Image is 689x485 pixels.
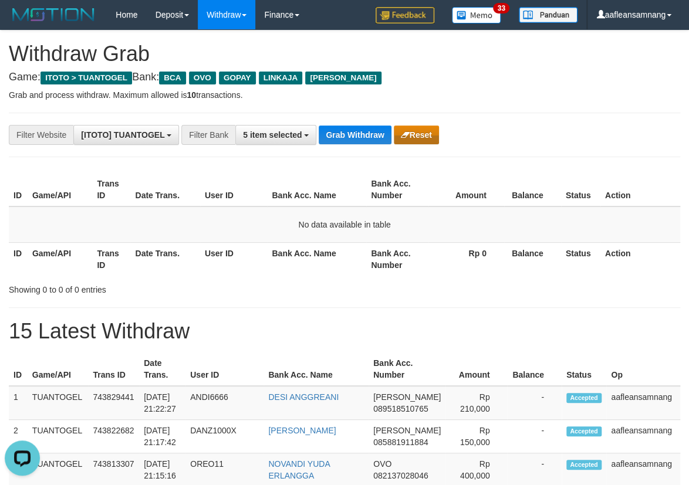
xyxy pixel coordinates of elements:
[600,242,680,276] th: Action
[373,404,428,413] span: Copy 089518510765 to clipboard
[600,173,680,206] th: Action
[606,386,680,420] td: aafleansamnang
[606,420,680,453] td: aafleansamnang
[73,125,179,145] button: [ITOTO] TUANTOGEL
[9,420,28,453] td: 2
[562,352,606,386] th: Status
[187,90,196,100] strong: 10
[185,352,264,386] th: User ID
[373,471,428,480] span: Copy 082137028046 to clipboard
[235,125,316,145] button: 5 item selected
[369,352,445,386] th: Bank Acc. Number
[566,393,602,403] span: Accepted
[507,352,561,386] th: Balance
[566,460,602,470] span: Accepted
[9,386,28,420] td: 1
[305,72,381,84] span: [PERSON_NAME]
[445,386,507,420] td: Rp 210,000
[366,173,428,206] th: Bank Acc. Number
[9,279,278,296] div: Showing 0 to 0 of 0 entries
[268,392,339,402] a: DESI ANGGREANI
[507,420,561,453] td: -
[9,320,680,343] h1: 15 Latest Withdraw
[9,125,73,145] div: Filter Website
[139,420,185,453] td: [DATE] 21:17:42
[259,72,303,84] span: LINKAJA
[519,7,577,23] img: panduan.png
[40,72,132,84] span: ITOTO > TUANTOGEL
[130,173,200,206] th: Date Trans.
[28,420,89,453] td: TUANTOGEL
[9,242,28,276] th: ID
[185,420,264,453] td: DANZ1000X
[373,437,428,447] span: Copy 085881911884 to clipboard
[561,173,600,206] th: Status
[267,173,366,206] th: Bank Acc. Name
[268,426,336,435] a: [PERSON_NAME]
[28,173,92,206] th: Game/API
[28,242,92,276] th: Game/API
[159,72,185,84] span: BCA
[88,352,139,386] th: Trans ID
[9,42,680,66] h1: Withdraw Grab
[9,173,28,206] th: ID
[376,7,434,23] img: Feedback.jpg
[504,242,561,276] th: Balance
[373,459,391,469] span: OVO
[88,420,139,453] td: 743822682
[28,386,89,420] td: TUANTOGEL
[200,173,268,206] th: User ID
[394,126,439,144] button: Reset
[139,386,185,420] td: [DATE] 21:22:27
[452,7,501,23] img: Button%20Memo.svg
[88,386,139,420] td: 743829441
[9,72,680,83] h4: Game: Bank:
[267,242,366,276] th: Bank Acc. Name
[139,352,185,386] th: Date Trans.
[92,173,130,206] th: Trans ID
[81,130,164,140] span: [ITOTO] TUANTOGEL
[319,126,391,144] button: Grab Withdraw
[428,173,504,206] th: Amount
[445,420,507,453] td: Rp 150,000
[200,242,268,276] th: User ID
[566,426,602,436] span: Accepted
[219,72,256,84] span: GOPAY
[130,242,200,276] th: Date Trans.
[507,386,561,420] td: -
[5,5,40,40] button: Open LiveChat chat widget
[92,242,130,276] th: Trans ID
[28,352,89,386] th: Game/API
[181,125,235,145] div: Filter Bank
[493,3,509,13] span: 33
[366,242,428,276] th: Bank Acc. Number
[243,130,302,140] span: 5 item selected
[373,392,441,402] span: [PERSON_NAME]
[189,72,216,84] span: OVO
[561,242,600,276] th: Status
[9,352,28,386] th: ID
[268,459,330,480] a: NOVANDI YUDA ERLANGGA
[9,206,680,243] td: No data available in table
[185,386,264,420] td: ANDI6666
[445,352,507,386] th: Amount
[428,242,504,276] th: Rp 0
[606,352,680,386] th: Op
[9,6,98,23] img: MOTION_logo.png
[9,89,680,101] p: Grab and process withdraw. Maximum allowed is transactions.
[264,352,369,386] th: Bank Acc. Name
[373,426,441,435] span: [PERSON_NAME]
[504,173,561,206] th: Balance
